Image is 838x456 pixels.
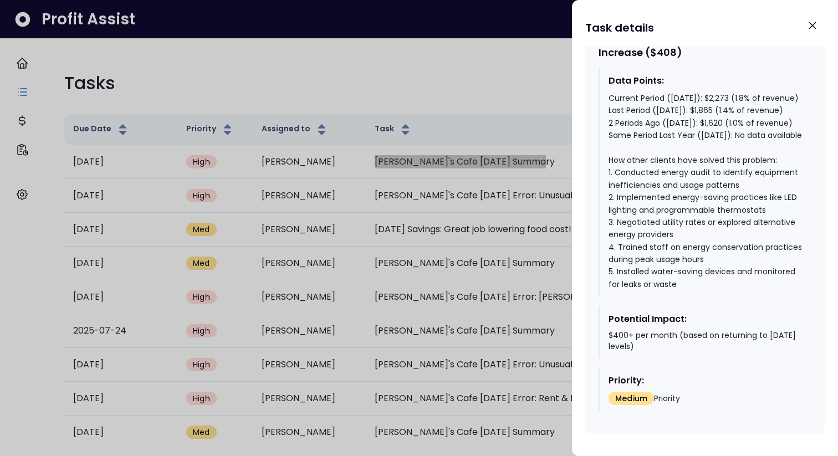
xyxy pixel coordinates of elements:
[800,13,825,38] button: Close
[609,92,803,290] div: Current Period ([DATE]): $2,273 (1.8% of revenue) Last Period ([DATE]): $1,865 (1.4% of revenue) ...
[609,374,803,387] div: Priority:
[609,74,803,88] div: Data Points:
[615,393,647,404] span: Medium
[609,312,803,326] div: Potential Impact:
[599,35,811,59] div: Task 2 : : Electric & Water - 21.9% MOM Increase ($408)
[654,393,680,404] span: Priority
[585,18,654,38] h1: Task details
[609,330,803,352] div: $400+ per month (based on returning to [DATE] levels)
